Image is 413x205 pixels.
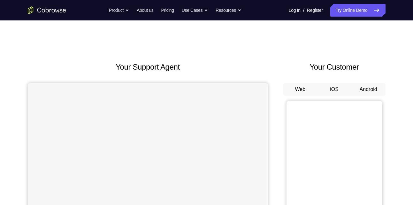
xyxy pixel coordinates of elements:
a: Pricing [161,4,174,17]
button: Resources [216,4,241,17]
h2: Your Customer [283,61,386,73]
button: Product [109,4,129,17]
a: Log In [289,4,301,17]
button: Web [283,83,317,96]
a: Go to the home page [28,6,66,14]
span: / [303,6,304,14]
button: Use Cases [182,4,208,17]
a: About us [137,4,153,17]
h2: Your Support Agent [28,61,268,73]
a: Register [307,4,323,17]
button: Android [351,83,386,96]
button: iOS [317,83,351,96]
a: Try Online Demo [330,4,385,17]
